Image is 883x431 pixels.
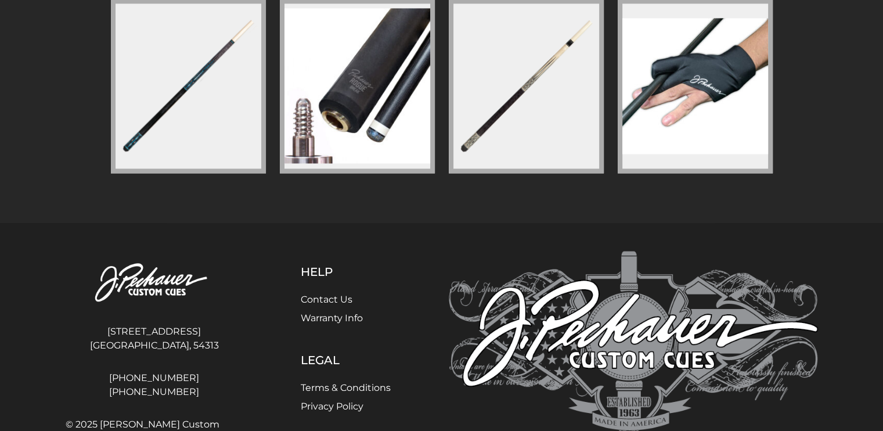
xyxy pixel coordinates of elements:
a: [PHONE_NUMBER] [66,371,243,385]
address: [STREET_ADDRESS] [GEOGRAPHIC_DATA], 54313 [66,320,243,357]
h5: Help [301,265,391,279]
a: Terms & Conditions [301,382,391,393]
a: Contact Us [301,294,352,305]
img: Pechauer Custom Cues [66,251,243,315]
img: jp-series-r-jp24-r [451,10,601,161]
img: pl-31-limited-edition [113,10,264,161]
img: pechauer-piloted-rogue-carbon-break-shaft-pro-series [284,8,430,163]
h5: Legal [301,353,391,367]
a: [PHONE_NUMBER] [66,385,243,399]
a: Warranty Info [301,313,363,324]
img: pechauer-glove-copy [622,18,768,153]
a: Privacy Policy [301,401,363,412]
